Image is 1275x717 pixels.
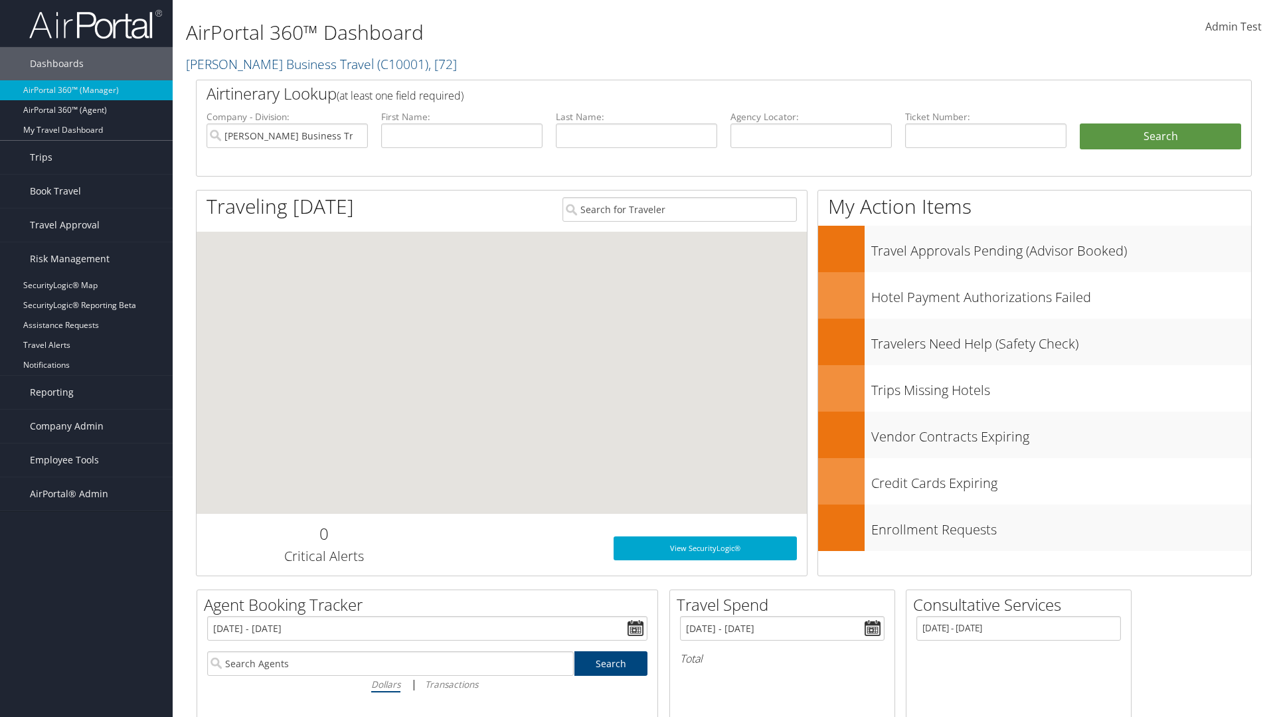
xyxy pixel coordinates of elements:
label: Ticket Number: [905,110,1066,123]
span: , [ 72 ] [428,55,457,73]
h1: My Action Items [818,193,1251,220]
span: (at least one field required) [337,88,464,103]
span: Employee Tools [30,443,99,477]
a: Hotel Payment Authorizations Failed [818,272,1251,319]
h2: Agent Booking Tracker [204,594,657,616]
h2: Travel Spend [677,594,894,616]
span: Company Admin [30,410,104,443]
h3: Travel Approvals Pending (Advisor Booked) [871,235,1251,260]
span: Trips [30,141,52,174]
h3: Hotel Payment Authorizations Failed [871,281,1251,307]
h3: Vendor Contracts Expiring [871,421,1251,446]
h3: Credit Cards Expiring [871,467,1251,493]
i: Transactions [425,678,478,690]
a: Travel Approvals Pending (Advisor Booked) [818,226,1251,272]
a: [PERSON_NAME] Business Travel [186,55,457,73]
label: Agency Locator: [730,110,892,123]
h2: Consultative Services [913,594,1131,616]
h1: AirPortal 360™ Dashboard [186,19,903,46]
a: Enrollment Requests [818,505,1251,551]
h1: Traveling [DATE] [207,193,354,220]
h3: Travelers Need Help (Safety Check) [871,328,1251,353]
span: Risk Management [30,242,110,276]
span: ( C10001 ) [377,55,428,73]
h6: Total [680,651,885,666]
a: Vendor Contracts Expiring [818,412,1251,458]
span: Admin Test [1205,19,1262,34]
a: View SecurityLogic® [614,536,797,560]
h2: Airtinerary Lookup [207,82,1153,105]
a: Trips Missing Hotels [818,365,1251,412]
span: Reporting [30,376,74,409]
h3: Enrollment Requests [871,514,1251,539]
span: Travel Approval [30,208,100,242]
h2: 0 [207,522,441,545]
div: | [207,676,647,692]
span: AirPortal® Admin [30,477,108,511]
button: Search [1080,123,1241,150]
a: Travelers Need Help (Safety Check) [818,319,1251,365]
a: Admin Test [1205,7,1262,48]
span: Dashboards [30,47,84,80]
label: Last Name: [556,110,717,123]
a: Credit Cards Expiring [818,458,1251,505]
img: airportal-logo.png [29,9,162,40]
h3: Trips Missing Hotels [871,374,1251,400]
label: First Name: [381,110,543,123]
h3: Critical Alerts [207,547,441,566]
span: Book Travel [30,175,81,208]
input: Search Agents [207,651,574,676]
input: Search for Traveler [562,197,797,222]
label: Company - Division: [207,110,368,123]
i: Dollars [371,678,400,690]
a: Search [574,651,648,676]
